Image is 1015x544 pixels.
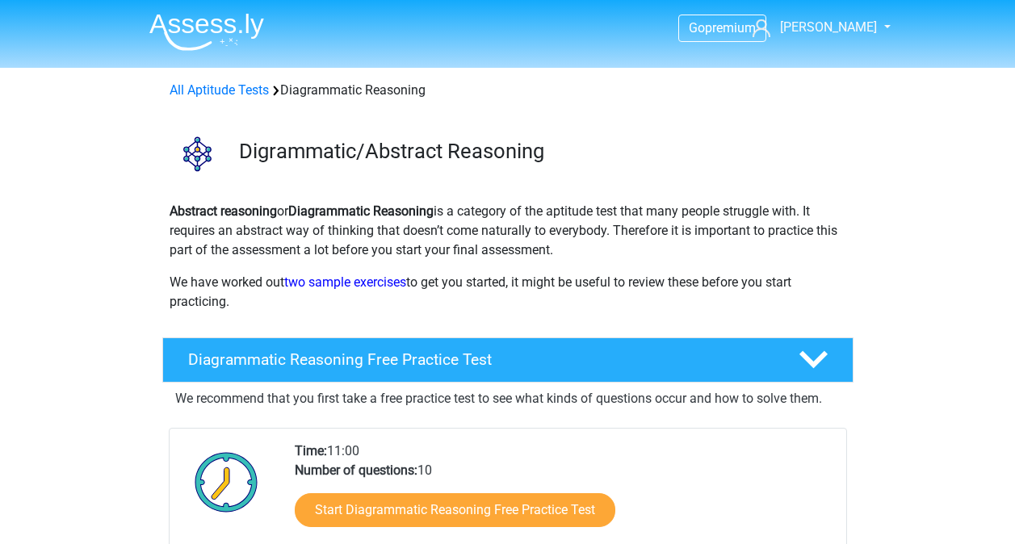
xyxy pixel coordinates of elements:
[170,273,846,312] p: We have worked out to get you started, it might be useful to review these before you start practi...
[295,493,615,527] a: Start Diagrammatic Reasoning Free Practice Test
[175,389,841,408] p: We recommend that you first take a free practice test to see what kinds of questions occur and ho...
[156,337,860,383] a: Diagrammatic Reasoning Free Practice Test
[284,274,406,290] a: two sample exercises
[170,82,269,98] a: All Aptitude Tests
[239,139,841,164] h3: Digrammatic/Abstract Reasoning
[295,462,417,478] b: Number of questions:
[170,203,277,219] b: Abstract reasoning
[170,202,846,260] p: or is a category of the aptitude test that many people struggle with. It requires an abstract way...
[149,13,264,51] img: Assessly
[689,20,705,36] span: Go
[186,441,267,522] img: Clock
[163,81,853,100] div: Diagrammatic Reasoning
[188,350,773,369] h4: Diagrammatic Reasoning Free Practice Test
[288,203,434,219] b: Diagrammatic Reasoning
[679,17,765,39] a: Gopremium
[295,443,327,458] b: Time:
[746,18,879,37] a: [PERSON_NAME]
[163,119,232,188] img: diagrammatic reasoning
[705,20,756,36] span: premium
[780,19,877,35] span: [PERSON_NAME]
